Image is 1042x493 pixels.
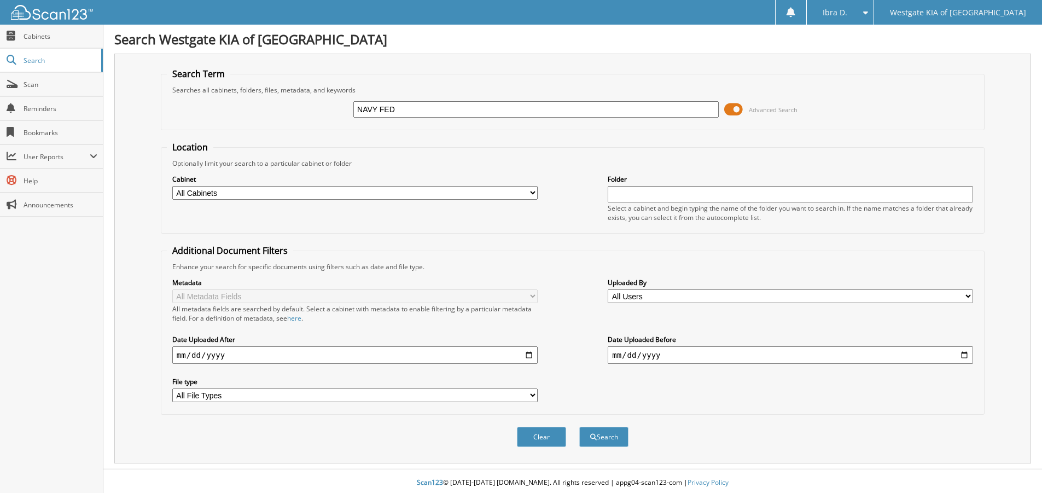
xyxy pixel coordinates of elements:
[172,335,538,344] label: Date Uploaded After
[167,68,230,80] legend: Search Term
[172,304,538,323] div: All metadata fields are searched by default. Select a cabinet with metadata to enable filtering b...
[167,262,979,271] div: Enhance your search for specific documents using filters such as date and file type.
[579,427,628,447] button: Search
[287,314,301,323] a: here
[608,204,973,222] div: Select a cabinet and begin typing the name of the folder you want to search in. If the name match...
[172,377,538,386] label: File type
[24,56,96,65] span: Search
[167,159,979,168] div: Optionally limit your search to a particular cabinet or folder
[167,85,979,95] div: Searches all cabinets, folders, files, metadata, and keywords
[608,278,973,287] label: Uploaded By
[24,128,97,137] span: Bookmarks
[749,106,797,114] span: Advanced Search
[24,176,97,185] span: Help
[24,152,90,161] span: User Reports
[167,141,213,153] legend: Location
[688,478,729,487] a: Privacy Policy
[987,440,1042,493] iframe: Chat Widget
[11,5,93,20] img: scan123-logo-white.svg
[24,32,97,41] span: Cabinets
[172,175,538,184] label: Cabinet
[417,478,443,487] span: Scan123
[24,104,97,113] span: Reminders
[24,200,97,210] span: Announcements
[167,245,293,257] legend: Additional Document Filters
[608,346,973,364] input: end
[24,80,97,89] span: Scan
[172,278,538,287] label: Metadata
[114,30,1031,48] h1: Search Westgate KIA of [GEOGRAPHIC_DATA]
[823,9,847,16] span: Ibra D.
[608,335,973,344] label: Date Uploaded Before
[517,427,566,447] button: Clear
[890,9,1026,16] span: Westgate KIA of [GEOGRAPHIC_DATA]
[608,175,973,184] label: Folder
[172,346,538,364] input: start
